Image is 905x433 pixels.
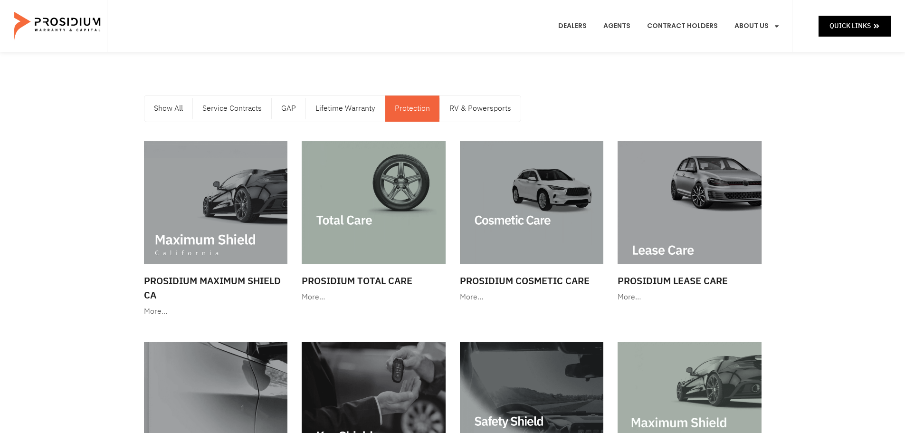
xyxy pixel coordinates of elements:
h3: Prosidium Total Care [302,274,446,288]
nav: Menu [144,96,521,122]
a: Protection [385,96,439,122]
a: Service Contracts [193,96,271,122]
a: Prosidium Cosmetic Care More… [455,136,609,309]
a: Prosidium Total Care More… [297,136,450,309]
a: Agents [596,9,638,44]
span: Quick Links [829,20,871,32]
div: More… [144,305,288,318]
div: More… [618,290,762,304]
a: Prosidium Lease Care More… [613,136,766,309]
a: Prosidium Maximum Shield CA More… [139,136,293,323]
a: RV & Powersports [440,96,521,122]
a: Show All [144,96,192,122]
h3: Prosidium Lease Care [618,274,762,288]
a: GAP [272,96,305,122]
h3: Prosidium Cosmetic Care [460,274,604,288]
a: Contract Holders [640,9,725,44]
a: Quick Links [819,16,891,36]
a: About Us [727,9,787,44]
a: Lifetime Warranty [306,96,385,122]
h3: Prosidium Maximum Shield CA [144,274,288,302]
a: Dealers [551,9,594,44]
div: More… [460,290,604,304]
nav: Menu [551,9,787,44]
div: More… [302,290,446,304]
